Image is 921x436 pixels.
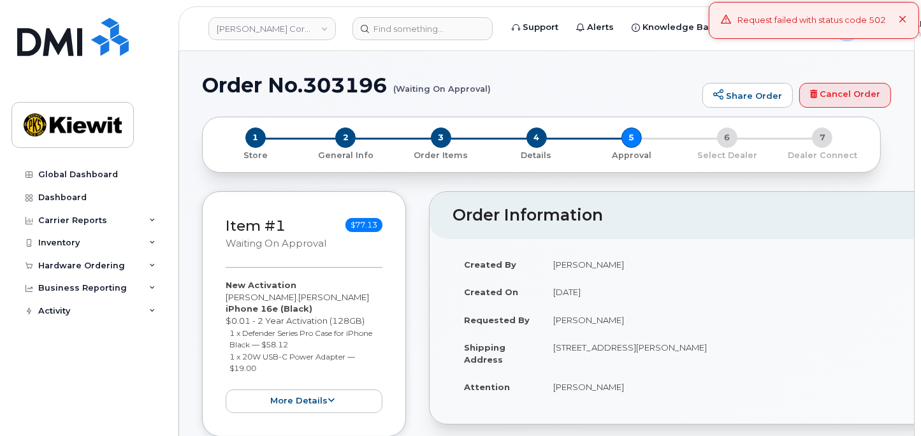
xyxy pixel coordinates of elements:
[218,150,293,161] p: Store
[494,150,579,161] p: Details
[464,259,516,270] strong: Created By
[226,279,382,412] div: [PERSON_NAME].[PERSON_NAME] $0.01 - 2 Year Activation (128GB)
[226,389,382,413] button: more details
[345,218,382,232] span: $77.13
[799,83,891,108] a: Cancel Order
[702,83,793,108] a: Share Order
[393,74,491,94] small: (Waiting On Approval)
[431,127,451,148] span: 3
[464,342,505,365] strong: Shipping Address
[526,127,547,148] span: 4
[298,148,394,161] a: 2 General Info
[303,150,389,161] p: General Info
[226,303,312,314] strong: iPhone 16e (Black)
[230,352,356,374] small: 1 x 20W USB-C Power Adapter — $19.00
[202,74,696,96] h1: Order No.303196
[230,328,373,350] small: 1 x Defender Series Pro Case for iPhone Black — $58.12
[737,14,886,27] div: Request failed with status code 502
[226,238,326,249] small: Waiting On Approval
[866,381,911,426] iframe: Messenger Launcher
[393,148,489,161] a: 3 Order Items
[464,287,518,297] strong: Created On
[335,127,356,148] span: 2
[464,315,530,325] strong: Requested By
[226,280,296,290] strong: New Activation
[213,148,298,161] a: 1 Store
[226,217,286,235] a: Item #1
[464,382,510,392] strong: Attention
[245,127,266,148] span: 1
[489,148,584,161] a: 4 Details
[398,150,484,161] p: Order Items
